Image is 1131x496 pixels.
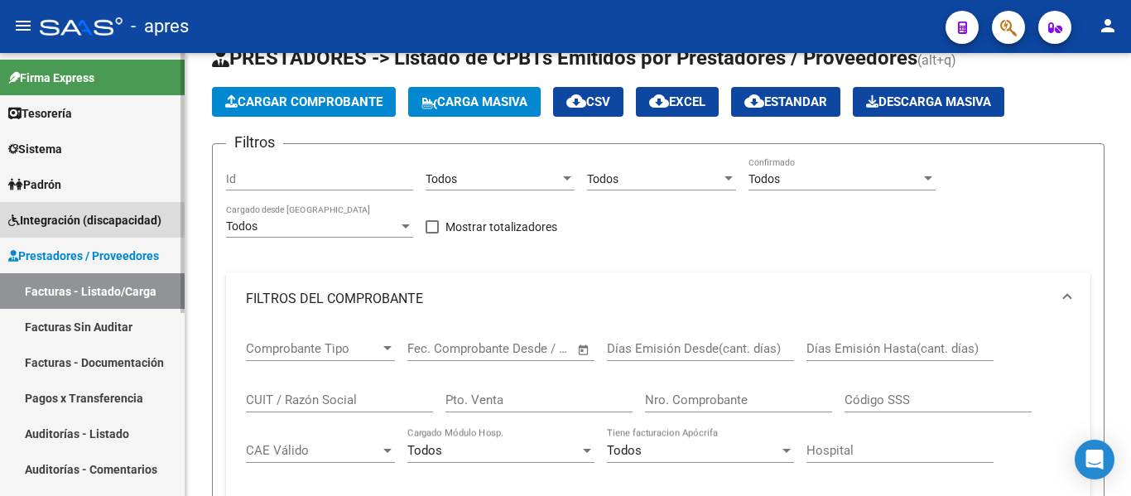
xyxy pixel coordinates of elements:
button: Descarga Masiva [853,87,1004,117]
app-download-masive: Descarga masiva de comprobantes (adjuntos) [853,87,1004,117]
span: - apres [131,8,189,45]
button: Estandar [731,87,840,117]
button: CSV [553,87,623,117]
span: Firma Express [8,69,94,87]
span: Estandar [744,94,827,109]
div: Open Intercom Messenger [1075,440,1114,479]
span: CSV [566,94,610,109]
button: Open calendar [575,340,594,359]
span: Todos [607,443,642,458]
mat-expansion-panel-header: FILTROS DEL COMPROBANTE [226,272,1090,325]
button: Cargar Comprobante [212,87,396,117]
span: Comprobante Tipo [246,341,380,356]
span: Sistema [8,140,62,158]
span: Todos [407,443,442,458]
span: Todos [748,172,780,185]
mat-panel-title: FILTROS DEL COMPROBANTE [246,290,1051,308]
button: EXCEL [636,87,719,117]
span: Todos [226,219,257,233]
button: Carga Masiva [408,87,541,117]
span: (alt+q) [917,52,956,68]
span: Descarga Masiva [866,94,991,109]
h3: Filtros [226,131,283,154]
span: Mostrar totalizadores [445,217,557,237]
span: Padrón [8,176,61,194]
span: Tesorería [8,104,72,123]
span: Prestadores / Proveedores [8,247,159,265]
mat-icon: cloud_download [649,91,669,111]
mat-icon: menu [13,16,33,36]
span: Todos [426,172,457,185]
input: End date [476,341,556,356]
span: PRESTADORES -> Listado de CPBTs Emitidos por Prestadores / Proveedores [212,46,917,70]
span: Cargar Comprobante [225,94,383,109]
span: Integración (discapacidad) [8,211,161,229]
input: Start date [407,341,461,356]
mat-icon: person [1098,16,1118,36]
span: EXCEL [649,94,705,109]
span: CAE Válido [246,443,380,458]
span: Carga Masiva [421,94,527,109]
span: Todos [587,172,618,185]
mat-icon: cloud_download [566,91,586,111]
mat-icon: cloud_download [744,91,764,111]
